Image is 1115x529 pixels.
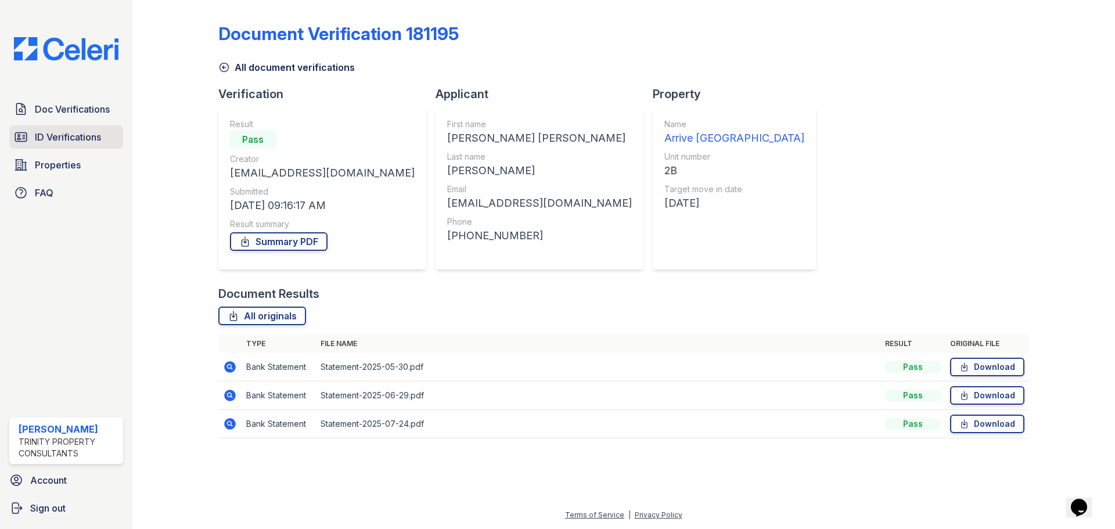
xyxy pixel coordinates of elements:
[316,334,880,353] th: File name
[242,410,316,438] td: Bank Statement
[565,510,624,519] a: Terms of Service
[35,158,81,172] span: Properties
[447,130,632,146] div: [PERSON_NAME] [PERSON_NAME]
[664,118,804,130] div: Name
[447,183,632,195] div: Email
[9,125,123,149] a: ID Verifications
[950,415,1024,433] a: Download
[230,130,276,149] div: Pass
[436,86,653,102] div: Applicant
[19,422,118,436] div: [PERSON_NAME]
[242,382,316,410] td: Bank Statement
[19,436,118,459] div: Trinity Property Consultants
[447,228,632,244] div: [PHONE_NUMBER]
[880,334,945,353] th: Result
[35,130,101,144] span: ID Verifications
[218,23,459,44] div: Document Verification 181195
[5,37,128,60] img: CE_Logo_Blue-a8612792a0a2168367f1c8372b55b34899dd931a85d93a1a3d3e32e68fde9ad4.png
[230,118,415,130] div: Result
[35,186,53,200] span: FAQ
[30,501,66,515] span: Sign out
[218,60,355,74] a: All document verifications
[628,510,631,519] div: |
[230,165,415,181] div: [EMAIL_ADDRESS][DOMAIN_NAME]
[218,307,306,325] a: All originals
[664,195,804,211] div: [DATE]
[9,181,123,204] a: FAQ
[664,151,804,163] div: Unit number
[885,361,941,373] div: Pass
[30,473,67,487] span: Account
[316,353,880,382] td: Statement-2025-05-30.pdf
[664,118,804,146] a: Name Arrive [GEOGRAPHIC_DATA]
[447,216,632,228] div: Phone
[9,153,123,177] a: Properties
[945,334,1029,353] th: Original file
[447,195,632,211] div: [EMAIL_ADDRESS][DOMAIN_NAME]
[218,86,436,102] div: Verification
[242,353,316,382] td: Bank Statement
[885,418,941,430] div: Pass
[664,163,804,179] div: 2B
[230,232,328,251] a: Summary PDF
[9,98,123,121] a: Doc Verifications
[664,130,804,146] div: Arrive [GEOGRAPHIC_DATA]
[950,358,1024,376] a: Download
[447,151,632,163] div: Last name
[885,390,941,401] div: Pass
[5,469,128,492] a: Account
[950,386,1024,405] a: Download
[316,410,880,438] td: Statement-2025-07-24.pdf
[230,186,415,197] div: Submitted
[447,163,632,179] div: [PERSON_NAME]
[230,153,415,165] div: Creator
[242,334,316,353] th: Type
[5,496,128,520] a: Sign out
[635,510,682,519] a: Privacy Policy
[218,286,319,302] div: Document Results
[316,382,880,410] td: Statement-2025-06-29.pdf
[230,218,415,230] div: Result summary
[230,197,415,214] div: [DATE] 09:16:17 AM
[653,86,825,102] div: Property
[664,183,804,195] div: Target move in date
[35,102,110,116] span: Doc Verifications
[447,118,632,130] div: First name
[1066,483,1103,517] iframe: chat widget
